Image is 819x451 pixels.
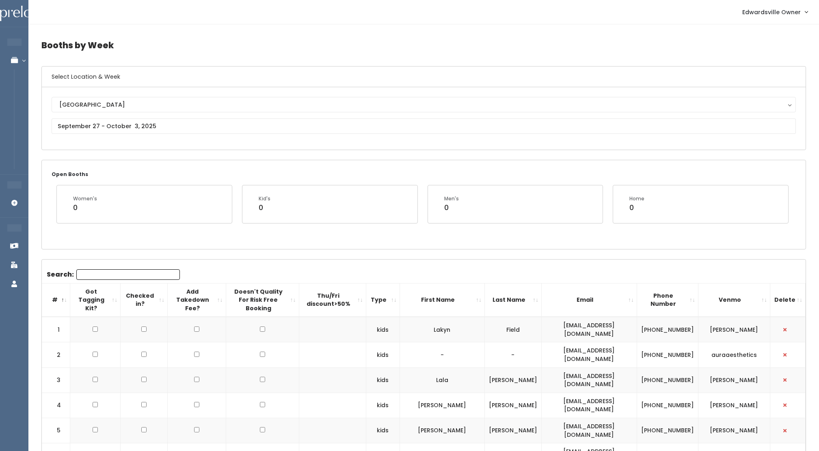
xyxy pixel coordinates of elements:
[366,283,400,317] th: Type: activate to sort column ascending
[73,195,97,202] div: Women's
[226,283,299,317] th: Doesn't Quality For Risk Free Booking : activate to sort column ascending
[629,195,644,202] div: Home
[484,367,541,393] td: [PERSON_NAME]
[400,418,484,443] td: [PERSON_NAME]
[400,367,484,393] td: Lala
[541,317,637,342] td: [EMAIL_ADDRESS][DOMAIN_NAME]
[484,283,541,317] th: Last Name: activate to sort column ascending
[742,8,801,17] span: Edwardsville Owner
[47,269,180,280] label: Search:
[42,67,806,87] h6: Select Location & Week
[698,342,770,367] td: auraaesthetics
[299,283,366,317] th: Thu/Fri discount&gt;50%: activate to sort column ascending
[366,367,400,393] td: kids
[698,393,770,418] td: [PERSON_NAME]
[541,367,637,393] td: [EMAIL_ADDRESS][DOMAIN_NAME]
[400,283,484,317] th: First Name: activate to sort column ascending
[41,34,806,56] h4: Booths by Week
[484,342,541,367] td: -
[484,418,541,443] td: [PERSON_NAME]
[444,202,459,213] div: 0
[541,342,637,367] td: [EMAIL_ADDRESS][DOMAIN_NAME]
[121,283,168,317] th: Checked in?: activate to sort column ascending
[637,342,698,367] td: [PHONE_NUMBER]
[73,202,97,213] div: 0
[637,283,698,317] th: Phone Number: activate to sort column ascending
[52,171,88,178] small: Open Booths
[698,418,770,443] td: [PERSON_NAME]
[484,317,541,342] td: Field
[637,418,698,443] td: [PHONE_NUMBER]
[734,3,816,21] a: Edwardsville Owner
[366,393,400,418] td: kids
[52,97,796,112] button: [GEOGRAPHIC_DATA]
[42,418,70,443] td: 5
[259,195,270,202] div: Kid's
[444,195,459,202] div: Men's
[698,367,770,393] td: [PERSON_NAME]
[400,342,484,367] td: -
[698,317,770,342] td: [PERSON_NAME]
[366,342,400,367] td: kids
[637,367,698,393] td: [PHONE_NUMBER]
[42,342,70,367] td: 2
[52,118,796,134] input: September 27 - October 3, 2025
[484,393,541,418] td: [PERSON_NAME]
[76,269,180,280] input: Search:
[70,283,121,317] th: Got Tagging Kit?: activate to sort column ascending
[541,418,637,443] td: [EMAIL_ADDRESS][DOMAIN_NAME]
[366,418,400,443] td: kids
[541,393,637,418] td: [EMAIL_ADDRESS][DOMAIN_NAME]
[42,393,70,418] td: 4
[400,317,484,342] td: Lakyn
[168,283,226,317] th: Add Takedown Fee?: activate to sort column ascending
[637,317,698,342] td: [PHONE_NUMBER]
[259,202,270,213] div: 0
[42,367,70,393] td: 3
[366,317,400,342] td: kids
[42,283,70,317] th: #: activate to sort column descending
[698,283,770,317] th: Venmo: activate to sort column ascending
[59,100,788,109] div: [GEOGRAPHIC_DATA]
[42,317,70,342] td: 1
[400,393,484,418] td: [PERSON_NAME]
[541,283,637,317] th: Email: activate to sort column ascending
[637,393,698,418] td: [PHONE_NUMBER]
[629,202,644,213] div: 0
[770,283,805,317] th: Delete: activate to sort column ascending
